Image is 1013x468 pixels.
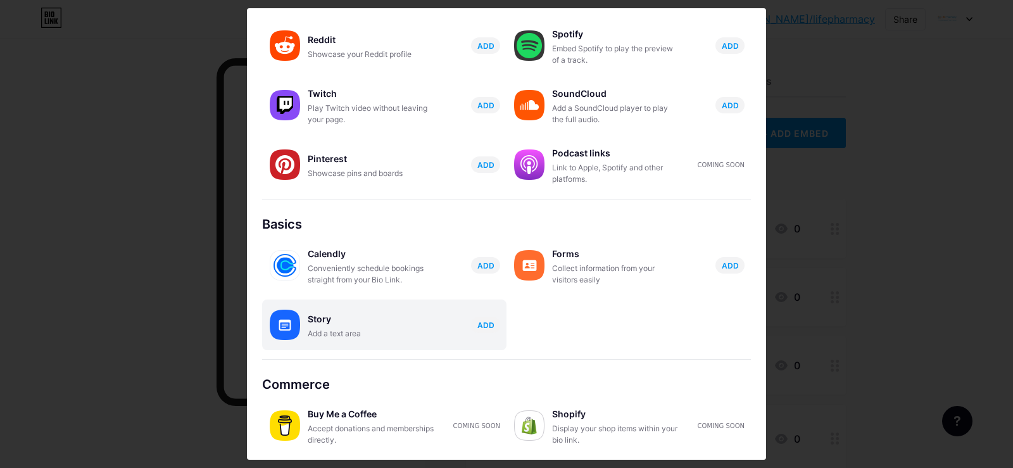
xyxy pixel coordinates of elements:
[308,423,434,446] div: Accept donations and memberships directly.
[715,97,745,113] button: ADD
[552,25,679,43] div: Spotify
[715,37,745,54] button: ADD
[715,257,745,274] button: ADD
[552,162,679,185] div: Link to Apple, Spotify and other platforms.
[308,31,434,49] div: Reddit
[262,375,751,394] div: Commerce
[270,310,300,340] img: story
[477,260,494,271] span: ADD
[552,405,679,423] div: Shopify
[552,85,679,103] div: SoundCloud
[477,41,494,51] span: ADD
[471,317,500,333] button: ADD
[722,260,739,271] span: ADD
[270,410,300,441] img: buymeacoffee
[514,250,544,281] img: forms
[552,103,679,125] div: Add a SoundCloud player to play the full audio.
[514,410,544,441] img: shopify
[308,150,434,168] div: Pinterest
[552,245,679,263] div: Forms
[308,85,434,103] div: Twitch
[514,90,544,120] img: soundcloud
[270,250,300,281] img: calendly
[453,421,500,431] div: Coming soon
[471,257,500,274] button: ADD
[552,43,679,66] div: Embed Spotify to play the preview of a track.
[477,100,494,111] span: ADD
[477,160,494,170] span: ADD
[270,30,300,61] img: reddit
[270,149,300,180] img: pinterest
[308,245,434,263] div: Calendly
[308,328,434,339] div: Add a text area
[308,103,434,125] div: Play Twitch video without leaving your page.
[552,423,679,446] div: Display your shop items within your bio link.
[552,263,679,286] div: Collect information from your visitors easily
[308,168,434,179] div: Showcase pins and boards
[722,100,739,111] span: ADD
[514,149,544,180] img: podcastlinks
[308,310,434,328] div: Story
[552,144,679,162] div: Podcast links
[308,405,434,423] div: Buy Me a Coffee
[477,320,494,331] span: ADD
[262,215,751,234] div: Basics
[308,263,434,286] div: Conveniently schedule bookings straight from your Bio Link.
[698,160,745,170] div: Coming soon
[514,30,544,61] img: spotify
[308,49,434,60] div: Showcase your Reddit profile
[270,90,300,120] img: twitch
[471,156,500,173] button: ADD
[722,41,739,51] span: ADD
[471,37,500,54] button: ADD
[471,97,500,113] button: ADD
[698,421,745,431] div: Coming soon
